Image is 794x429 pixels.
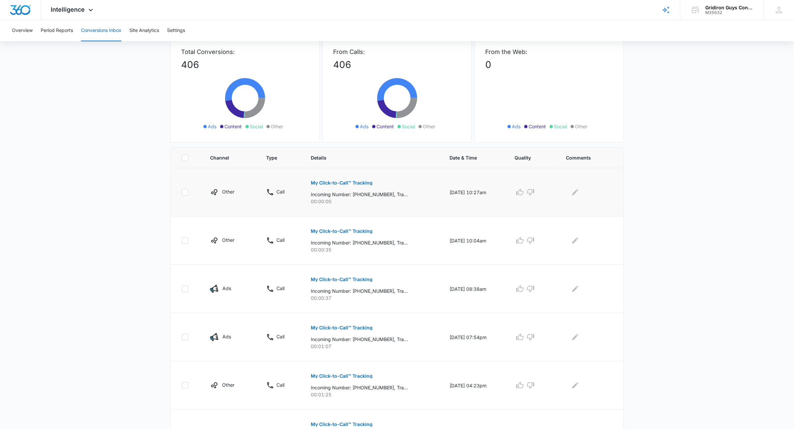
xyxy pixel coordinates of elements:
[311,325,373,330] p: My Click-to-Call™ Tracking
[311,422,373,427] p: My Click-to-Call™ Tracking
[271,123,283,130] span: Other
[222,188,234,195] p: Other
[311,181,373,185] p: My Click-to-Call™ Tracking
[311,368,373,384] button: My Click-to-Call™ Tracking
[311,229,373,233] p: My Click-to-Call™ Tracking
[423,123,436,130] span: Other
[554,123,567,130] span: Social
[311,175,373,191] button: My Click-to-Call™ Tracking
[377,123,394,130] span: Content
[222,381,234,388] p: Other
[311,320,373,336] button: My Click-to-Call™ Tracking
[311,374,373,378] p: My Click-to-Call™ Tracking
[442,313,507,361] td: [DATE] 07:54pm
[575,123,588,130] span: Other
[311,391,434,398] p: 00:01:25
[486,47,613,56] p: From the Web:
[225,123,242,130] span: Content
[311,336,408,343] p: Incoming Number: [PHONE_NUMBER], Tracking Number: [PHONE_NUMBER], Ring To: [PHONE_NUMBER], Caller...
[81,20,121,41] button: Conversions Inbox
[311,154,424,161] span: Details
[360,123,369,130] span: Ads
[266,154,285,161] span: Type
[311,198,434,205] p: 00:00:00
[450,154,489,161] span: Date & Time
[529,123,546,130] span: Content
[222,236,234,243] p: Other
[276,381,284,388] p: Call
[222,333,231,340] p: Ads
[442,265,507,313] td: [DATE] 08:38am
[129,20,159,41] button: Site Analytics
[402,123,415,130] span: Social
[222,285,231,292] p: Ads
[512,123,521,130] span: Ads
[515,154,540,161] span: Quality
[486,58,613,72] p: 0
[566,154,603,161] span: Comments
[51,6,85,13] span: Intelligence
[311,287,408,294] p: Incoming Number: [PHONE_NUMBER], Tracking Number: [PHONE_NUMBER], Ring To: [PHONE_NUMBER], Caller...
[570,332,581,342] button: Edit Comments
[333,47,461,56] p: From Calls:
[181,47,309,56] p: Total Conversions:
[276,188,284,195] p: Call
[705,10,754,15] div: account id
[250,123,263,130] span: Social
[442,168,507,216] td: [DATE] 10:27am
[311,343,434,350] p: 00:01:07
[167,20,185,41] button: Settings
[311,271,373,287] button: My Click-to-Call™ Tracking
[570,187,581,198] button: Edit Comments
[276,285,284,292] p: Call
[41,20,73,41] button: Period Reports
[570,235,581,246] button: Edit Comments
[208,123,217,130] span: Ads
[705,5,754,10] div: account name
[311,223,373,239] button: My Click-to-Call™ Tracking
[311,191,408,198] p: Incoming Number: [PHONE_NUMBER], Tracking Number: [PHONE_NUMBER], Ring To: [PHONE_NUMBER], Caller...
[570,380,581,391] button: Edit Comments
[311,294,434,301] p: 00:00:37
[12,20,33,41] button: Overview
[276,236,284,243] p: Call
[276,333,284,340] p: Call
[181,58,309,72] p: 406
[311,239,408,246] p: Incoming Number: [PHONE_NUMBER], Tracking Number: [PHONE_NUMBER], Ring To: [PHONE_NUMBER], Caller...
[311,246,434,253] p: 00:00:35
[210,154,240,161] span: Channel
[442,216,507,265] td: [DATE] 10:04am
[311,277,373,282] p: My Click-to-Call™ Tracking
[333,58,461,72] p: 406
[442,361,507,410] td: [DATE] 04:23pm
[570,283,581,294] button: Edit Comments
[311,384,408,391] p: Incoming Number: [PHONE_NUMBER], Tracking Number: [PHONE_NUMBER], Ring To: [PHONE_NUMBER], Caller...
